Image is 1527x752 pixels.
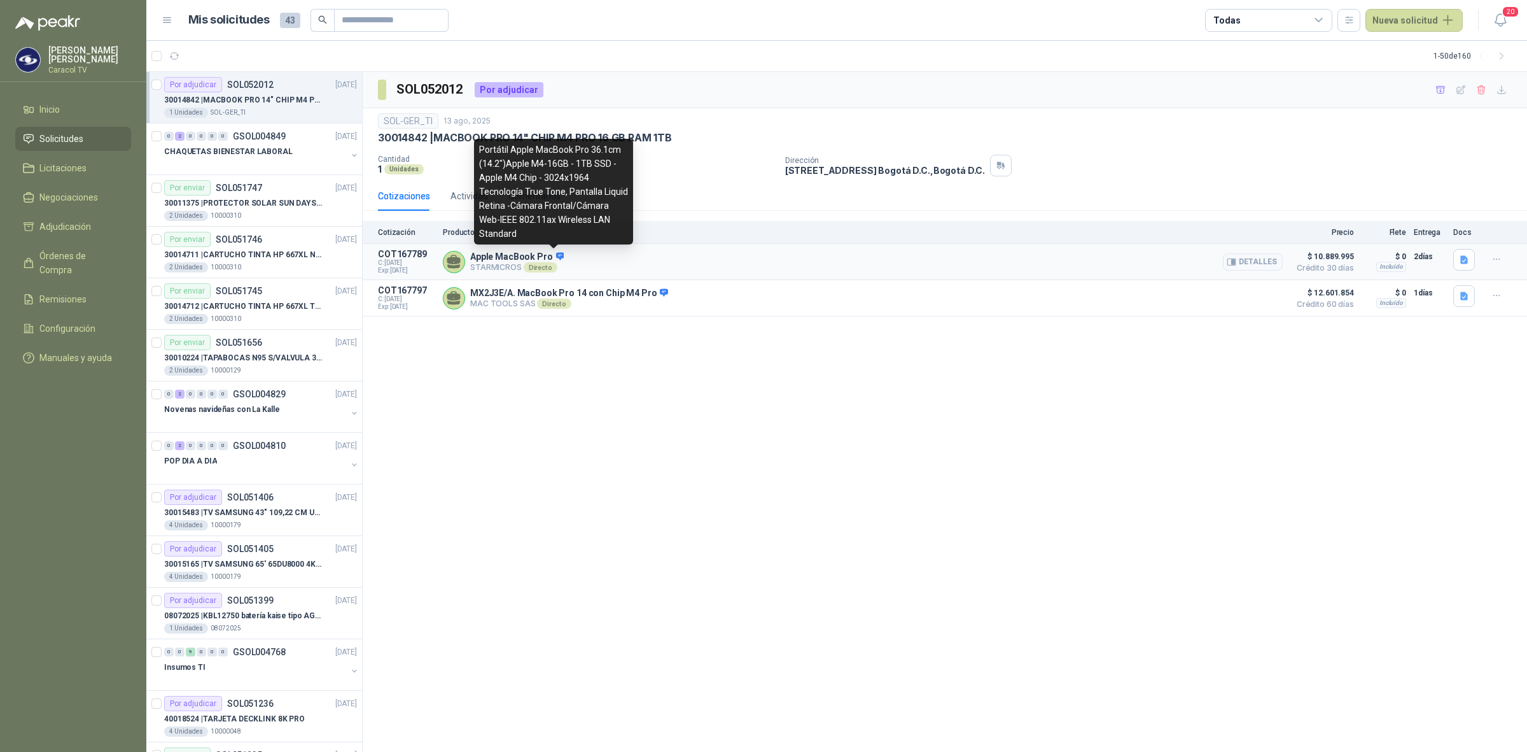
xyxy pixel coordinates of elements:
p: [DATE] [335,492,357,504]
div: 0 [197,648,206,656]
p: 2 días [1414,249,1446,264]
p: $ 0 [1362,249,1406,264]
p: [DATE] [335,131,357,143]
div: 9 [186,648,195,656]
p: SOL-GER_TI [211,108,246,118]
a: Manuales y ayuda [15,346,131,370]
p: [DATE] [335,388,357,401]
p: 10000179 [211,572,241,582]
div: Por enviar [164,283,211,299]
a: Por enviarSOL051745[DATE] 30014712 |CARTUCHO TINTA HP 667XL TRICOLOR2 Unidades10000310 [146,278,362,330]
p: 13 ago, 2025 [443,115,491,127]
p: [DATE] [335,337,357,349]
div: 4 Unidades [164,520,208,530]
p: Caracol TV [48,66,131,74]
p: 1 días [1414,285,1446,301]
p: 30014842 | MACBOOK PRO 14" CHIP M4 PRO 16 GB RAM 1TB [164,94,323,106]
p: Cotización [378,228,435,237]
p: [DATE] [335,79,357,91]
p: 10000129 [211,365,241,376]
p: GSOL004810 [233,441,286,450]
a: Configuración [15,316,131,341]
p: SOL051747 [216,183,262,192]
div: Unidades [384,164,424,174]
div: 0 [207,648,217,656]
span: Licitaciones [39,161,87,175]
div: 2 Unidades [164,262,208,273]
p: SOL051399 [227,596,274,605]
div: 0 [218,648,228,656]
div: 0 [218,441,228,450]
p: Novenas navideñas con La Kalle [164,404,279,416]
p: 30011375 | PROTECTOR SOLAR SUN DAYS LOCION FPS 50 CAJA X 24 UN [164,197,323,209]
div: 4 Unidades [164,572,208,582]
a: Solicitudes [15,127,131,151]
p: $ 0 [1362,285,1406,301]
div: 0 [175,648,185,656]
a: Remisiones [15,287,131,311]
div: 0 [164,390,174,399]
p: [DATE] [335,698,357,710]
div: 0 [197,132,206,141]
div: Por adjudicar [164,490,222,505]
div: 2 [175,132,185,141]
p: 30010224 | TAPABOCAS N95 S/VALVULA 3M 9010 [164,352,323,364]
p: [DATE] [335,440,357,452]
a: Por enviarSOL051747[DATE] 30011375 |PROTECTOR SOLAR SUN DAYS LOCION FPS 50 CAJA X 24 UN2 Unidades... [146,175,362,227]
p: 08072025 [211,623,241,634]
span: Solicitudes [39,132,83,146]
div: 4 Unidades [164,727,208,737]
p: Insumos TI [164,662,206,674]
div: Cotizaciones [378,189,430,203]
div: Por adjudicar [164,541,222,557]
a: Por adjudicarSOL051399[DATE] 08072025 |KBL12750 batería kaise tipo AGM: 12V 75Ah1 Unidades08072025 [146,588,362,639]
span: Exp: [DATE] [378,303,435,311]
p: [DATE] [335,285,357,297]
div: 1 - 50 de 160 [1433,46,1512,66]
div: 0 [197,390,206,399]
p: 30014711 | CARTUCHO TINTA HP 667XL NEGRO [164,249,323,261]
span: 43 [280,13,300,28]
a: 0 0 9 0 0 0 GSOL004768[DATE] Insumos TI [164,644,359,685]
p: Precio [1290,228,1354,237]
span: $ 10.889.995 [1290,249,1354,264]
p: CHAQUETAS BIENESTAR LABORAL [164,146,293,158]
p: [DATE] [335,595,357,607]
span: Exp: [DATE] [378,267,435,274]
a: Inicio [15,97,131,122]
p: COT167797 [378,285,435,295]
h1: Mis solicitudes [188,11,270,29]
div: 2 [175,441,185,450]
img: Logo peakr [15,15,80,31]
div: 0 [186,441,195,450]
p: POP DIA A DIA [164,455,217,467]
a: Órdenes de Compra [15,244,131,282]
div: Directo [537,299,571,309]
p: 1 [378,164,382,174]
a: Por adjudicarSOL051405[DATE] 30015165 |TV SAMSUNG 65' 65DU8000 4K UHD LED4 Unidades10000179 [146,536,362,588]
span: Negociaciones [39,190,98,204]
span: C: [DATE] [378,295,435,303]
span: search [318,15,327,24]
img: Company Logo [16,48,40,72]
div: 0 [207,132,217,141]
div: Incluido [1376,262,1406,272]
p: Apple MacBook Pro [470,252,564,263]
a: 0 2 0 0 0 0 GSOL004849[DATE] CHAQUETAS BIENESTAR LABORAL [164,129,359,169]
p: 30014712 | CARTUCHO TINTA HP 667XL TRICOLOR [164,301,323,313]
p: SOL051236 [227,699,274,708]
span: Configuración [39,322,95,336]
div: Por adjudicar [164,696,222,711]
span: Órdenes de Compra [39,249,119,277]
p: 30015483 | TV SAMSUNG 43" 109,22 CM U8000F 4K UHD [164,507,323,519]
p: MAC TOOLS SAS [470,299,668,309]
p: [DATE] [335,646,357,658]
span: 20 [1502,6,1519,18]
span: C: [DATE] [378,259,435,267]
div: Por adjudicar [475,82,543,97]
a: 0 2 0 0 0 0 GSOL004829[DATE] Novenas navideñas con La Kalle [164,387,359,427]
p: SOL051406 [227,493,274,502]
p: GSOL004768 [233,648,286,656]
p: [DATE] [335,182,357,194]
p: 10000310 [211,314,241,324]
